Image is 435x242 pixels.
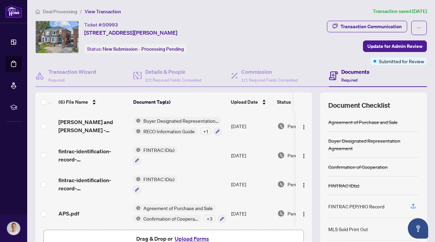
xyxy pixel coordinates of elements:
[288,180,321,188] span: Pending Review
[43,8,77,15] span: Deal Processing
[367,41,422,52] span: Update for Admin Review
[85,8,121,15] span: View Transaction
[133,146,141,154] img: Status Icon
[58,98,88,106] span: (6) File Name
[298,208,309,219] button: Logo
[103,22,118,28] span: 50993
[298,121,309,132] button: Logo
[379,57,424,65] span: Submitted for Review
[84,44,187,53] div: Status:
[328,137,419,152] div: Buyer Designated Representation Agreement
[141,175,177,183] span: FINTRAC ID(s)
[301,183,307,188] img: Logo
[141,146,177,154] span: FINTRAC ID(s)
[133,117,141,124] img: Status Icon
[341,68,369,76] h4: Documents
[145,77,202,83] span: 2/2 Required Fields Completed
[241,77,298,83] span: 1/1 Required Fields Completed
[288,122,321,130] span: Pending Review
[363,40,427,52] button: Update for Admin Review
[327,21,407,32] button: Transaction Communication
[241,68,298,76] h4: Commission
[328,118,398,126] div: Agreement of Purchase and Sale
[35,9,40,14] span: home
[80,7,82,15] li: /
[58,209,79,218] span: APS.pdf
[84,29,177,37] span: [STREET_ADDRESS][PERSON_NAME]
[301,211,307,217] img: Logo
[141,204,215,212] span: Agreement of Purchase and Sale
[48,77,65,83] span: Required
[133,175,177,194] button: Status IconFINTRAC ID(s)
[141,215,201,222] span: Confirmation of Cooperation
[133,127,141,135] img: Status Icon
[328,182,359,189] div: FINTRAC ID(s)
[58,147,128,163] span: fintrac-identification-record-[PERSON_NAME]-20250831-063618.pdf
[277,122,285,130] img: Document Status
[133,204,141,212] img: Status Icon
[84,21,118,29] div: Ticket #:
[133,117,221,135] button: Status IconBuyer Designated Representation AgreementStatus IconRECO Information Guide+1
[56,92,130,111] th: (6) File Name
[228,141,275,170] td: [DATE]
[328,225,368,233] div: MLS Sold Print Out
[341,21,402,32] div: Transaction Communication
[133,146,177,165] button: Status IconFINTRAC ID(s)
[277,152,285,159] img: Document Status
[48,68,96,76] h4: Transaction Wizard
[328,203,384,210] div: FINTRAC PEP/HIO Record
[36,21,79,53] img: IMG-C12362862_1.jpg
[141,117,221,124] span: Buyer Designated Representation Agreement
[231,98,258,106] span: Upload Date
[298,150,309,161] button: Logo
[288,152,321,159] span: Pending Review
[5,5,22,18] img: logo
[141,127,197,135] span: RECO Information Guide
[133,204,226,223] button: Status IconAgreement of Purchase and SaleStatus IconConfirmation of Cooperation+3
[277,180,285,188] img: Document Status
[228,92,274,111] th: Upload Date
[103,46,184,52] span: New Submission - Processing Pending
[274,92,332,111] th: Status
[328,163,388,171] div: Confirmation of Cooperation
[58,118,128,134] span: [PERSON_NAME] and [PERSON_NAME] - [PERSON_NAME] - Toronto 371 - Buyer Designated Representation A...
[58,176,128,192] span: fintrac-identification-record-[PERSON_NAME]-20250831-062939.pdf
[328,101,390,110] span: Document Checklist
[301,153,307,159] img: Logo
[130,92,228,111] th: Document Tag(s)
[408,218,428,239] button: Open asap
[200,127,211,135] div: + 1
[133,175,141,183] img: Status Icon
[133,215,141,222] img: Status Icon
[417,25,421,30] span: ellipsis
[228,111,275,141] td: [DATE]
[301,124,307,130] img: Logo
[228,170,275,199] td: [DATE]
[145,68,202,76] h4: Details & People
[204,215,215,222] div: + 3
[7,222,20,235] img: Profile Icon
[277,98,291,106] span: Status
[288,210,321,217] span: Pending Review
[298,179,309,190] button: Logo
[277,210,285,217] img: Document Status
[228,199,275,228] td: [DATE]
[373,7,427,15] article: Transaction saved [DATE]
[341,77,358,83] span: Required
